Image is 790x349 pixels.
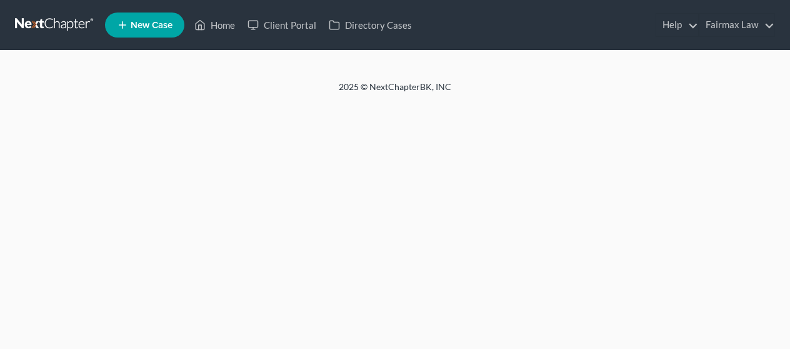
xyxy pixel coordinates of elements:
[188,14,241,36] a: Home
[39,81,751,103] div: 2025 © NextChapterBK, INC
[656,14,698,36] a: Help
[322,14,418,36] a: Directory Cases
[241,14,322,36] a: Client Portal
[105,13,184,38] new-legal-case-button: New Case
[699,14,774,36] a: Fairmax Law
